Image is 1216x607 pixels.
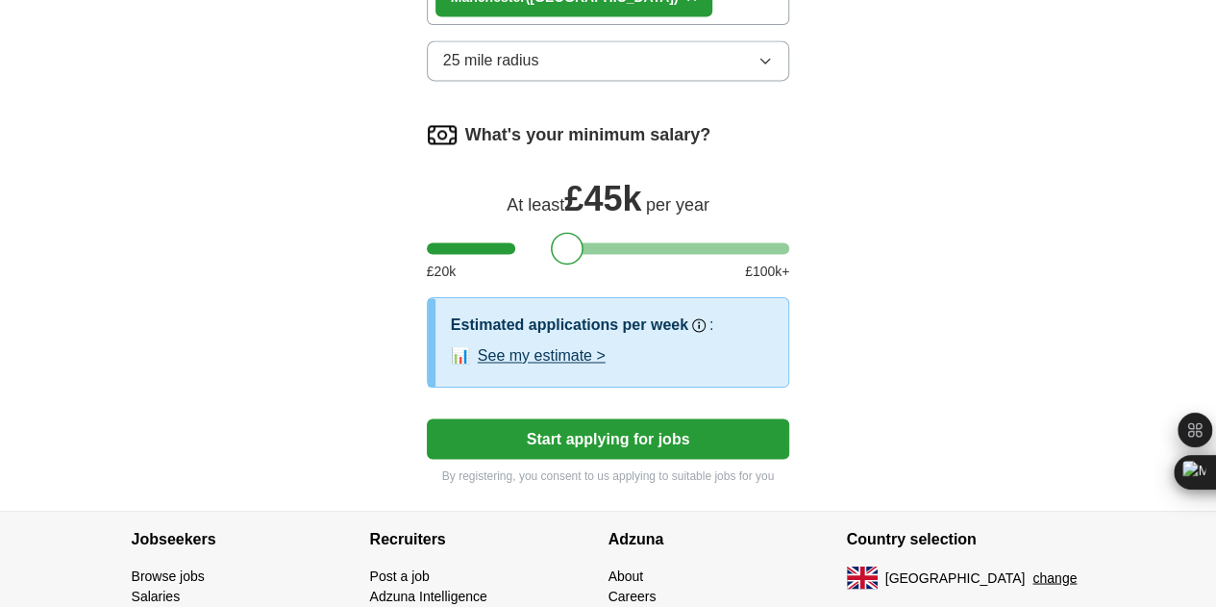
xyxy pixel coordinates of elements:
a: Adzuna Intelligence [370,588,487,603]
h3: Estimated applications per week [451,314,688,337]
img: salary.png [427,119,458,150]
img: UK flag [847,566,878,589]
span: At least [507,195,564,215]
span: £ 45k [564,179,641,218]
button: Start applying for jobs [427,418,790,459]
span: £ 20 k [427,262,456,282]
button: 25 mile radius [427,40,790,81]
span: 📊 [451,344,470,367]
button: See my estimate > [478,344,606,367]
span: 25 mile radius [443,49,539,72]
a: Salaries [132,588,181,603]
h4: Country selection [847,512,1085,566]
span: [GEOGRAPHIC_DATA] [885,568,1026,588]
span: per year [646,195,709,215]
button: change [1032,568,1077,588]
label: What's your minimum salary? [465,122,710,148]
p: By registering, you consent to us applying to suitable jobs for you [427,467,790,484]
a: Post a job [370,568,430,583]
h3: : [709,314,713,337]
a: Browse jobs [132,568,205,583]
a: Careers [608,588,657,603]
a: About [608,568,644,583]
